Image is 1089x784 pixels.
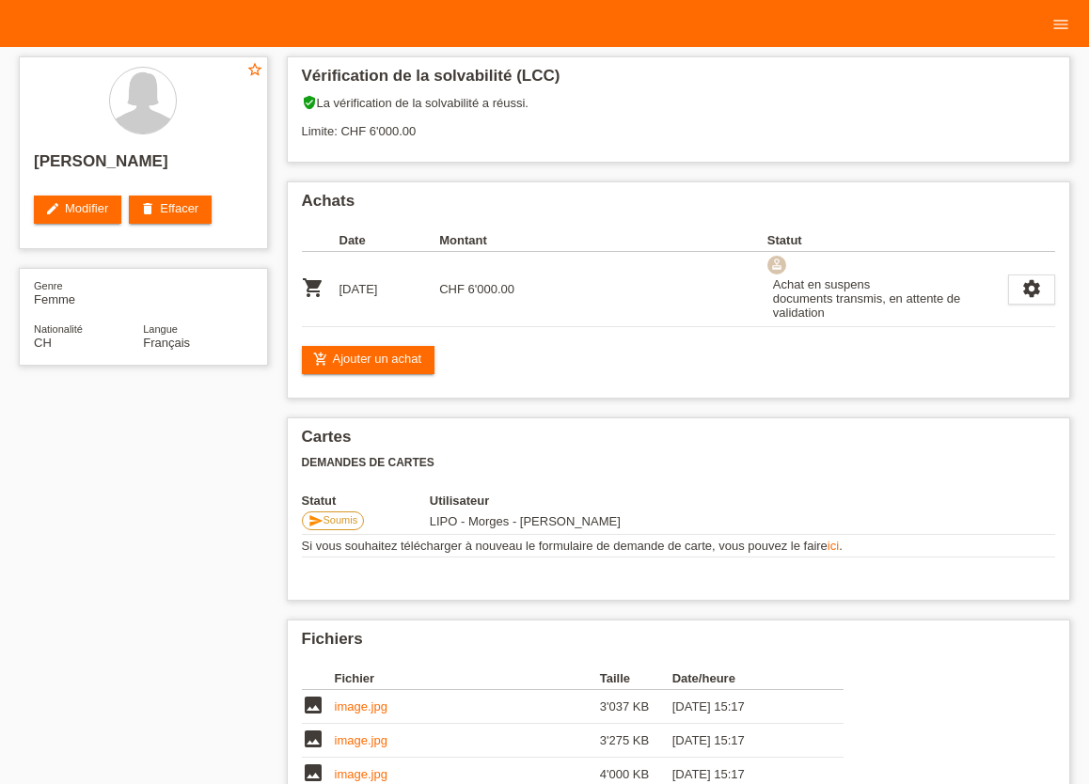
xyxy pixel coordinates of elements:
[302,95,1056,152] div: La vérification de la solvabilité a réussi. Limite: CHF 6'000.00
[302,456,1056,470] h3: Demandes de cartes
[302,192,1056,220] h2: Achats
[672,667,817,690] th: Date/heure
[302,494,430,508] th: Statut
[302,346,435,374] a: add_shopping_cartAjouter un achat
[324,514,358,525] span: Soumis
[34,196,121,224] a: editModifier
[672,724,817,758] td: [DATE] 15:17
[767,274,1008,322] div: Achat en suspens documents transmis, en attente de validation
[1042,18,1080,29] a: menu
[308,513,324,528] i: send
[34,278,143,306] div: Femme
[143,336,190,350] span: Français
[302,535,1056,557] td: Si vous souhaitez télécharger à nouveau le formulaire de demande de carte, vous pouvez le faire .
[439,252,540,327] td: CHF 6'000.00
[430,494,732,508] th: Utilisateur
[302,630,1056,658] h2: Fichiers
[767,229,1008,252] th: Statut
[600,667,672,690] th: Taille
[34,323,83,335] span: Nationalité
[335,733,387,747] a: image.jpg
[34,152,253,180] h2: [PERSON_NAME]
[339,229,440,252] th: Date
[143,323,178,335] span: Langue
[302,276,324,299] i: POSP00027815
[302,728,324,750] i: image
[246,61,263,81] a: star_border
[770,258,783,271] i: approval
[439,229,540,252] th: Montant
[140,201,155,216] i: delete
[672,690,817,724] td: [DATE] 15:17
[600,724,672,758] td: 3'275 KB
[335,667,600,690] th: Fichier
[430,514,621,528] span: 20.09.2025
[129,196,212,224] a: deleteEffacer
[600,690,672,724] td: 3'037 KB
[1051,15,1070,34] i: menu
[828,539,839,553] a: ici
[335,699,387,713] a: image.jpg
[45,201,60,216] i: edit
[1021,278,1042,299] i: settings
[302,761,324,784] i: image
[302,694,324,716] i: image
[302,67,1056,95] h2: Vérification de la solvabilité (LCC)
[335,767,387,781] a: image.jpg
[246,61,263,78] i: star_border
[302,428,1056,456] h2: Cartes
[34,336,52,350] span: Suisse
[339,252,440,327] td: [DATE]
[34,280,63,291] span: Genre
[313,352,328,367] i: add_shopping_cart
[302,95,317,110] i: verified_user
